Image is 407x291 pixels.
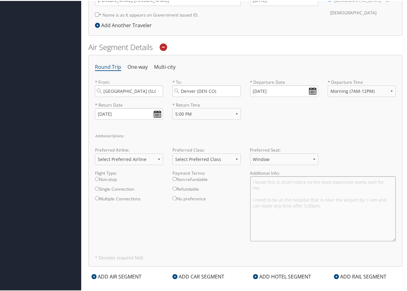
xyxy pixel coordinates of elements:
[331,272,390,279] div: ADD RAIL SEGMENT
[172,78,241,96] label: * To:
[172,195,176,199] input: No preference
[172,84,241,96] input: City or Airport Code
[95,146,163,152] label: Preferred Airline:
[95,255,396,259] h5: * Denotes required field
[88,41,402,52] h2: Air Segment Details
[328,78,396,101] label: * Departure Time
[95,12,99,16] input: * Name is as it appears on Government issued ID.
[95,107,163,119] input: MM/DD/YYYY
[169,272,227,279] div: ADD CAR SEGMENT
[330,6,376,18] label: [DEMOGRAPHIC_DATA]
[127,61,148,72] li: One-way
[328,84,396,96] select: * Departure Time
[95,8,199,20] label: * Name is as it appears on Government issued ID.
[95,175,163,185] label: Non-stop
[250,169,396,175] label: Additional Info:
[172,195,241,204] label: No preference
[172,175,241,185] label: Non-refundable
[88,272,145,279] div: ADD AIR SEGMENT
[95,176,99,180] input: Non-stop
[172,185,241,195] label: Refundable
[154,61,176,72] li: Multi-city
[250,84,318,96] input: MM/DD/YYYY
[95,185,163,195] label: Single Connection
[95,133,396,137] h6: Additional Options:
[95,21,155,28] div: Add Another Traveler
[95,84,163,96] input: City or Airport Code
[250,146,318,152] label: Preferred Seat:
[95,195,163,204] label: Multiple Connections
[95,186,99,190] input: Single Connection
[172,176,176,180] input: Non-refundable
[250,272,315,279] div: ADD HOTEL SEGMENT
[95,101,163,107] label: * Return Date
[172,169,241,175] label: Payment Terms:
[172,186,176,190] input: Refundable
[250,78,318,84] label: * Departure Date
[95,61,121,72] li: Round Trip
[95,195,99,199] input: Multiple Connections
[172,146,241,152] label: Preferred Class:
[172,101,241,107] label: * Return Time
[95,78,163,96] label: * From:
[95,169,163,175] label: Flight Type:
